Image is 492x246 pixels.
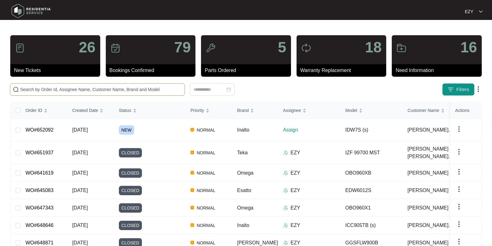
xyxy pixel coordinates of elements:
a: WO#647343 [26,205,54,210]
img: residentia service logo [9,2,53,20]
span: Omega [237,205,253,210]
span: Model [345,107,357,114]
img: Vercel Logo [190,206,194,210]
td: ICC905TB (s) [340,217,403,234]
th: Assignee [278,102,340,119]
img: search-icon [13,86,19,93]
a: WO#652092 [26,127,54,133]
img: dropdown arrow [455,220,463,228]
span: Inalto [237,223,249,228]
span: NORMAL [194,204,218,212]
p: Need Information [396,67,482,74]
span: Brand [237,107,249,114]
span: Created Date [72,107,98,114]
p: New Tickets [14,67,100,74]
img: Assigner Icon [283,188,288,193]
span: CLOSED [119,221,142,230]
img: Assigner Icon [283,223,288,228]
span: [DATE] [72,223,88,228]
span: [PERSON_NAME] [237,240,278,245]
a: WO#648646 [26,223,54,228]
img: icon [206,43,216,53]
img: icon [110,43,120,53]
input: Search by Order Id, Assignee Name, Customer Name, Brand and Model [20,86,182,93]
p: EZY [291,149,300,157]
td: OBO960X1 [340,199,403,217]
p: 26 [79,40,95,55]
th: Brand [232,102,278,119]
a: WO#645083 [26,188,54,193]
img: Assigner Icon [283,171,288,176]
img: icon [301,43,311,53]
span: Status [119,107,131,114]
span: NORMAL [194,222,218,229]
img: dropdown arrow [475,85,482,93]
p: EZY [291,204,300,212]
img: Vercel Logo [190,151,194,154]
span: [DATE] [72,170,88,176]
img: Vercel Logo [190,188,194,192]
img: Vercel Logo [190,241,194,244]
button: filter iconFilters [442,83,475,96]
td: IDW7S (s) [340,119,403,142]
img: dropdown arrow [455,203,463,210]
span: NORMAL [194,169,218,177]
img: Assigner Icon [283,205,288,210]
th: Actions [450,102,481,119]
td: IZF 99700 MST [340,142,403,164]
p: 5 [278,40,286,55]
img: dropdown arrow [455,148,463,156]
p: 16 [461,40,477,55]
img: Vercel Logo [190,171,194,175]
img: dropdown arrow [455,125,463,133]
span: [DATE] [72,188,88,193]
img: Assigner Icon [283,240,288,245]
span: CLOSED [119,186,142,195]
th: Model [340,102,403,119]
th: Status [114,102,185,119]
span: [PERSON_NAME] [408,204,449,212]
img: Assigner Icon [283,150,288,155]
span: [PERSON_NAME] [408,187,449,194]
span: NORMAL [194,126,218,134]
span: NORMAL [194,187,218,194]
th: Order ID [21,102,67,119]
img: filter icon [447,86,454,93]
span: Teka [237,150,248,155]
img: Vercel Logo [190,128,194,132]
p: EZY [291,169,300,177]
span: [PERSON_NAME] [PERSON_NAME]... [408,145,457,160]
td: OBO960XB [340,164,403,182]
span: [DATE] [72,127,88,133]
span: Inalto [237,127,249,133]
img: dropdown arrow [455,238,463,245]
a: WO#651937 [26,150,54,155]
p: 79 [174,40,191,55]
span: NEW [119,125,134,135]
span: Esatto [237,188,251,193]
span: CLOSED [119,148,142,157]
img: icon [396,43,406,53]
p: Bookings Confirmed [110,67,196,74]
span: [DATE] [72,150,88,155]
img: dropdown arrow [455,168,463,176]
th: Priority [185,102,232,119]
span: Priority [190,107,204,114]
p: Parts Ordered [205,67,291,74]
img: Vercel Logo [190,223,194,227]
img: icon [15,43,25,53]
span: Omega [237,170,253,176]
p: EZY [291,222,300,229]
img: dropdown arrow [455,186,463,193]
span: [DATE] [72,240,88,245]
th: Created Date [67,102,114,119]
p: EZY [465,8,473,15]
img: dropdown arrow [479,10,483,13]
a: WO#641619 [26,170,54,176]
p: 18 [365,40,382,55]
p: EZY [291,187,300,194]
td: EDW6012S [340,182,403,199]
a: WO#648871 [26,240,54,245]
span: Customer Name [408,107,439,114]
span: [DATE] [72,205,88,210]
